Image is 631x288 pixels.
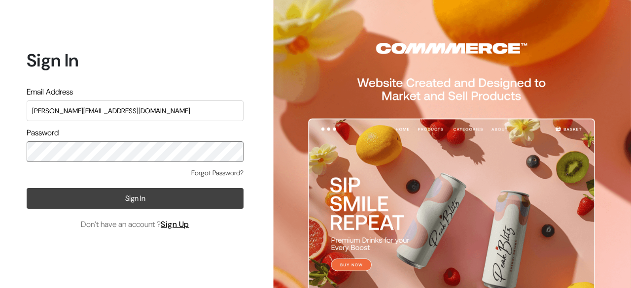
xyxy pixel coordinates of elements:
[81,219,189,230] span: Don’t have an account ?
[27,127,59,139] label: Password
[191,168,244,178] a: Forgot Password?
[27,188,244,209] button: Sign In
[27,50,244,71] h1: Sign In
[161,219,189,229] a: Sign Up
[27,86,73,98] label: Email Address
